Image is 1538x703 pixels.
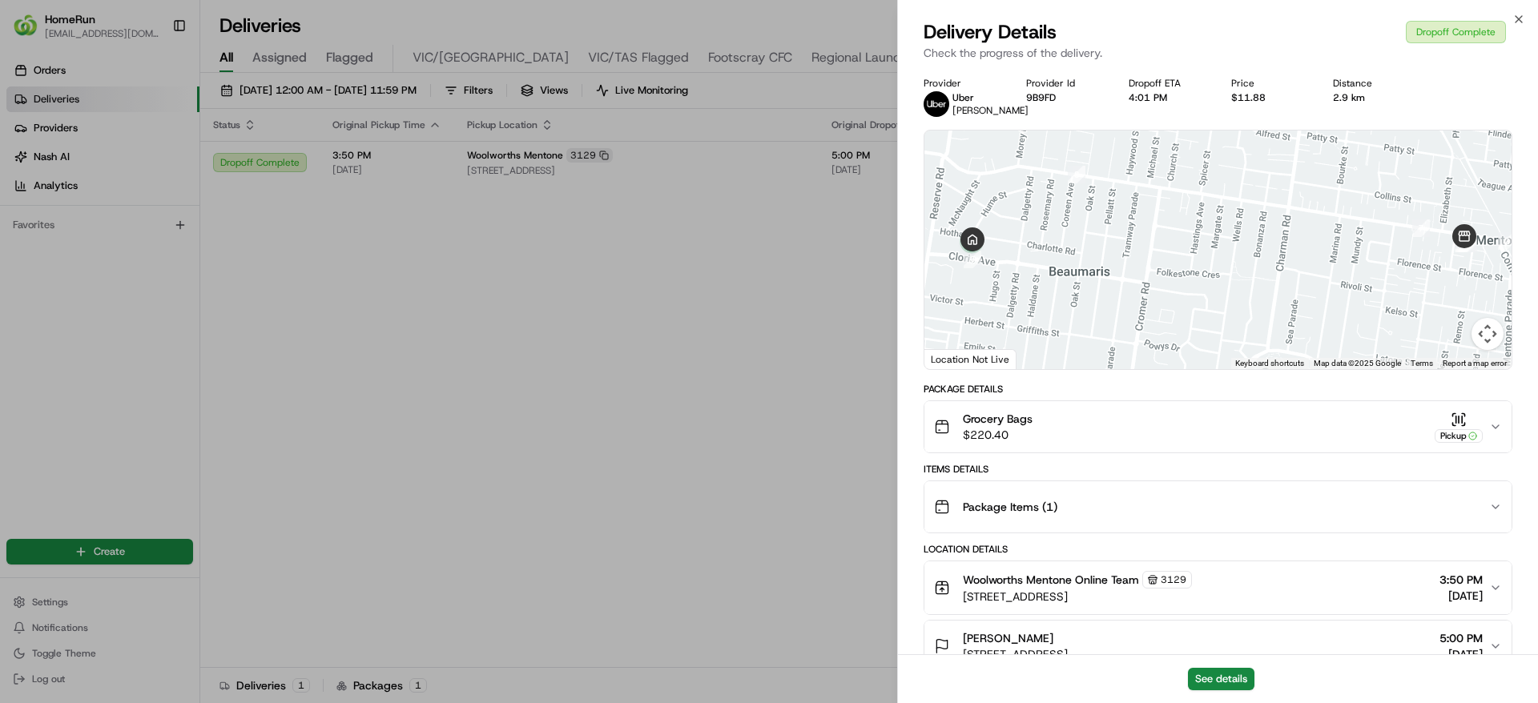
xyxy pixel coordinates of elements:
[1439,646,1483,662] span: [DATE]
[924,621,1512,672] button: [PERSON_NAME][STREET_ADDRESS]5:00 PM[DATE]
[1235,358,1304,369] button: Keyboard shortcuts
[72,169,220,182] div: We're available if you need us!
[1498,232,1516,250] div: 2
[16,64,292,90] p: Welcome 👋
[32,358,123,374] span: Knowledge Base
[1068,166,1085,183] div: 8
[32,249,45,262] img: 1736555255976-a54dd68f-1ca7-489b-9aae-adbdc363a1c4
[924,349,1017,369] div: Location Not Live
[142,291,175,304] span: [DATE]
[1511,128,1528,146] div: 1
[113,396,194,409] a: Powered byPylon
[952,104,1029,117] span: [PERSON_NAME]
[963,572,1139,588] span: Woolworths Mentone Online Team
[1472,318,1504,350] button: Map camera controls
[50,291,130,304] span: [PERSON_NAME]
[1333,91,1410,104] div: 2.9 km
[924,463,1512,476] div: Items Details
[963,411,1033,427] span: Grocery Bags
[952,91,974,104] span: Uber
[272,158,292,177] button: Start new chat
[963,630,1053,646] span: [PERSON_NAME]
[928,348,981,369] img: Google
[129,351,264,380] a: 💻API Documentation
[1439,588,1483,604] span: [DATE]
[1314,359,1401,368] span: Map data ©2025 Google
[924,45,1512,61] p: Check the progress of the delivery.
[924,77,1001,90] div: Provider
[1412,219,1430,237] div: 7
[1026,77,1103,90] div: Provider Id
[72,153,263,169] div: Start new chat
[142,248,175,261] span: [DATE]
[964,251,981,268] div: 9
[924,481,1512,532] button: Package Items (1)
[924,543,1512,556] div: Location Details
[16,208,107,221] div: Past conversations
[1439,630,1483,646] span: 5:00 PM
[42,103,264,120] input: Clear
[34,153,62,182] img: 8016278978528_b943e370aa5ada12b00a_72.png
[1129,91,1206,104] div: 4:01 PM
[1435,429,1483,443] div: Pickup
[924,561,1512,614] button: Woolworths Mentone Online Team3129[STREET_ADDRESS]3:50 PM[DATE]
[1435,412,1483,443] button: Pickup
[159,397,194,409] span: Pylon
[248,205,292,224] button: See all
[1231,91,1308,104] div: $11.88
[1188,668,1254,690] button: See details
[50,248,130,261] span: [PERSON_NAME]
[133,291,139,304] span: •
[963,427,1033,443] span: $220.40
[133,248,139,261] span: •
[1439,572,1483,588] span: 3:50 PM
[16,153,45,182] img: 1736555255976-a54dd68f-1ca7-489b-9aae-adbdc363a1c4
[16,233,42,259] img: Brigitte Vinadas
[10,351,129,380] a: 📗Knowledge Base
[1026,91,1056,104] button: 9B9FD
[928,348,981,369] a: Open this area in Google Maps (opens a new window)
[16,360,29,372] div: 📗
[1231,77,1308,90] div: Price
[151,358,257,374] span: API Documentation
[963,646,1068,662] span: [STREET_ADDRESS]
[963,499,1057,515] span: Package Items ( 1 )
[1333,77,1410,90] div: Distance
[963,589,1192,605] span: [STREET_ADDRESS]
[1161,573,1186,586] span: 3129
[1129,77,1206,90] div: Dropoff ETA
[924,19,1057,45] span: Delivery Details
[924,91,949,117] img: uber-new-logo.jpeg
[16,276,42,302] img: Jess Findlay
[924,383,1512,396] div: Package Details
[135,360,148,372] div: 💻
[1411,359,1433,368] a: Terms (opens in new tab)
[16,16,48,48] img: Nash
[1443,359,1507,368] a: Report a map error
[924,401,1512,452] button: Grocery Bags$220.40Pickup
[1459,235,1477,252] div: 5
